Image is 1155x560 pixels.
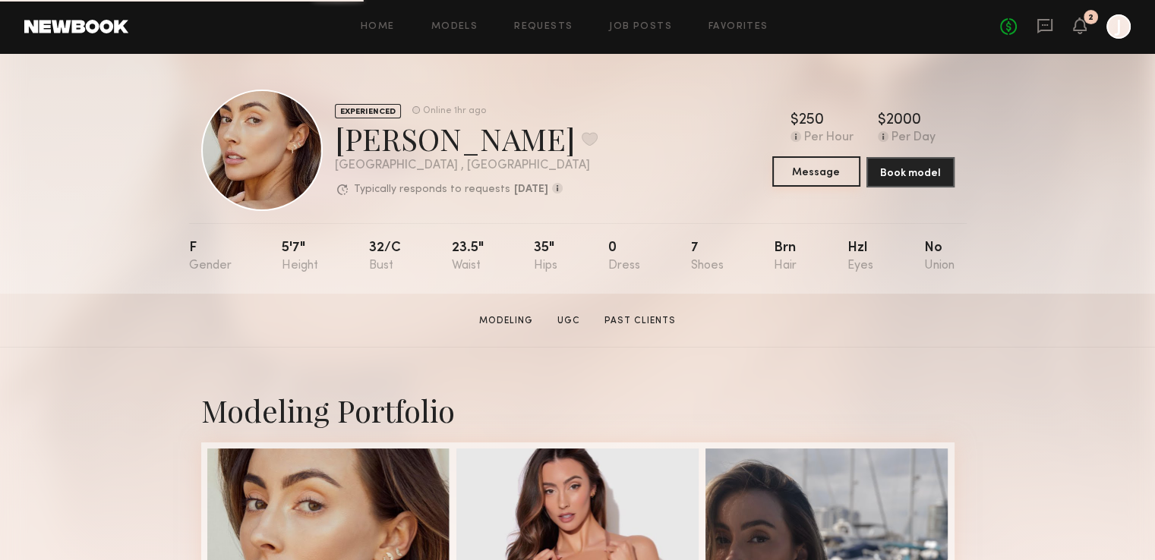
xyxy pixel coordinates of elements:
[923,241,954,272] div: No
[335,159,598,172] div: [GEOGRAPHIC_DATA] , [GEOGRAPHIC_DATA]
[891,131,936,145] div: Per Day
[1088,14,1093,22] div: 2
[335,104,401,118] div: EXPERIENCED
[514,22,573,32] a: Requests
[451,241,483,272] div: 23.5"
[804,131,854,145] div: Per Hour
[551,314,586,328] a: UGC
[335,118,598,159] div: [PERSON_NAME]
[708,22,768,32] a: Favorites
[189,241,232,272] div: F
[690,241,723,272] div: 7
[847,241,873,272] div: Hzl
[772,156,860,187] button: Message
[791,113,799,128] div: $
[369,241,401,272] div: 32/c
[201,390,955,430] div: Modeling Portfolio
[282,241,318,272] div: 5'7"
[878,113,886,128] div: $
[598,314,682,328] a: Past Clients
[514,184,548,195] b: [DATE]
[423,106,486,116] div: Online 1hr ago
[431,22,478,32] a: Models
[361,22,395,32] a: Home
[886,113,921,128] div: 2000
[609,22,672,32] a: Job Posts
[866,157,955,187] button: Book model
[473,314,539,328] a: Modeling
[354,184,510,195] p: Typically responds to requests
[1106,14,1131,39] a: J
[534,241,557,272] div: 35"
[608,241,640,272] div: 0
[774,241,797,272] div: Brn
[799,113,824,128] div: 250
